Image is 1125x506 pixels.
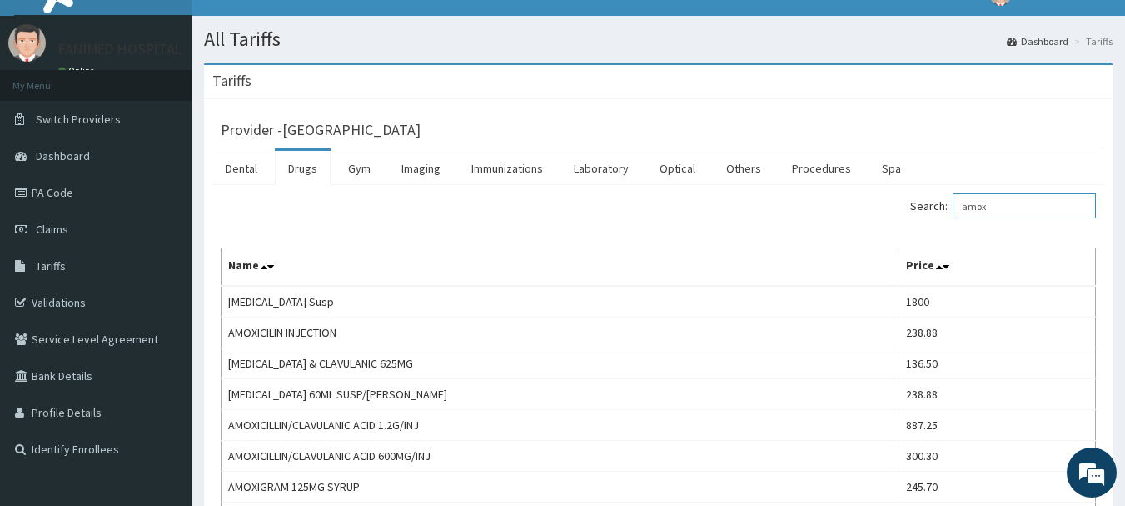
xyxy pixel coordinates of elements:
[899,318,1096,348] td: 238.88
[899,348,1096,379] td: 136.50
[8,333,317,391] textarea: Type your message and hit 'Enter'
[212,151,271,186] a: Dental
[222,379,899,410] td: [MEDICAL_DATA] 60ML SUSP/[PERSON_NAME]
[899,379,1096,410] td: 238.88
[58,42,182,57] p: FANIMED HOSPITAL
[953,193,1096,218] input: Search:
[388,151,454,186] a: Imaging
[458,151,556,186] a: Immunizations
[31,83,67,125] img: d_794563401_company_1708531726252_794563401
[87,93,280,115] div: Chat with us now
[221,123,421,138] h3: Provider - [GEOGRAPHIC_DATA]
[222,248,899,287] th: Name
[899,441,1096,472] td: 300.30
[97,148,230,317] span: We're online!
[36,112,121,127] span: Switch Providers
[36,258,66,273] span: Tariffs
[204,28,1113,50] h1: All Tariffs
[899,410,1096,441] td: 887.25
[36,148,90,163] span: Dashboard
[8,24,46,62] img: User Image
[222,441,899,472] td: AMOXICILLIN/CLAVULANIC ACID 600MG/INJ
[899,248,1096,287] th: Price
[212,73,251,88] h3: Tariffs
[222,318,899,348] td: AMOXICILIN INJECTION
[222,348,899,379] td: [MEDICAL_DATA] & CLAVULANIC 625MG
[273,8,313,48] div: Minimize live chat window
[713,151,774,186] a: Others
[646,151,709,186] a: Optical
[335,151,384,186] a: Gym
[560,151,642,186] a: Laboratory
[899,472,1096,503] td: 245.70
[275,151,331,186] a: Drugs
[910,193,1096,218] label: Search:
[869,151,914,186] a: Spa
[36,222,68,237] span: Claims
[1070,34,1113,48] li: Tariffs
[222,286,899,318] td: [MEDICAL_DATA] Susp
[899,286,1096,318] td: 1800
[1007,34,1068,48] a: Dashboard
[222,410,899,441] td: AMOXICILLIN/CLAVULANIC ACID 1.2G/INJ
[58,65,98,77] a: Online
[779,151,864,186] a: Procedures
[222,472,899,503] td: AMOXIGRAM 125MG SYRUP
